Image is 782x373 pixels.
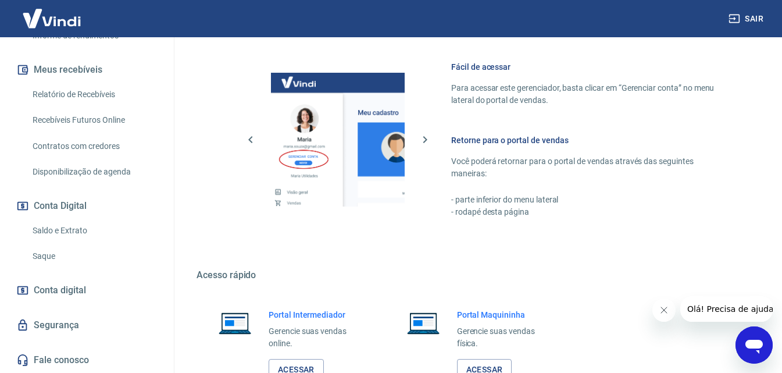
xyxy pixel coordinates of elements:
a: Disponibilização de agenda [28,160,160,184]
a: Conta digital [14,278,160,303]
p: - parte inferior do menu lateral [451,194,726,206]
button: Sair [726,8,768,30]
h5: Acesso rápido [197,269,754,281]
iframe: Botão para abrir a janela de mensagens [735,326,773,364]
p: Gerencie suas vendas física. [457,325,552,350]
iframe: Mensagem da empresa [680,296,773,322]
span: Conta digital [34,282,86,299]
img: Imagem da dashboard mostrando o botão de gerenciar conta na sidebar no lado esquerdo [271,73,405,207]
a: Segurança [14,312,160,338]
a: Saque [28,244,160,268]
a: Saldo e Extrato [28,219,160,243]
h6: Fácil de acessar [451,61,726,73]
a: Fale conosco [14,347,160,373]
img: Imagem de um notebook aberto [210,309,259,337]
span: Olá! Precisa de ajuda? [7,8,98,17]
a: Contratos com credores [28,134,160,158]
h6: Portal Intermediador [269,309,364,321]
h6: Retorne para o portal de vendas [451,134,726,146]
button: Meus recebíveis [14,57,160,83]
a: Relatório de Recebíveis [28,83,160,106]
iframe: Fechar mensagem [652,299,676,322]
p: Você poderá retornar para o portal de vendas através das seguintes maneiras: [451,155,726,180]
button: Conta Digital [14,193,160,219]
a: Recebíveis Futuros Online [28,108,160,132]
img: Vindi [14,1,90,36]
p: Gerencie suas vendas online. [269,325,364,350]
p: - rodapé desta página [451,206,726,218]
img: Imagem de um notebook aberto [399,309,448,337]
p: Para acessar este gerenciador, basta clicar em “Gerenciar conta” no menu lateral do portal de ven... [451,82,726,106]
h6: Portal Maquininha [457,309,552,321]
